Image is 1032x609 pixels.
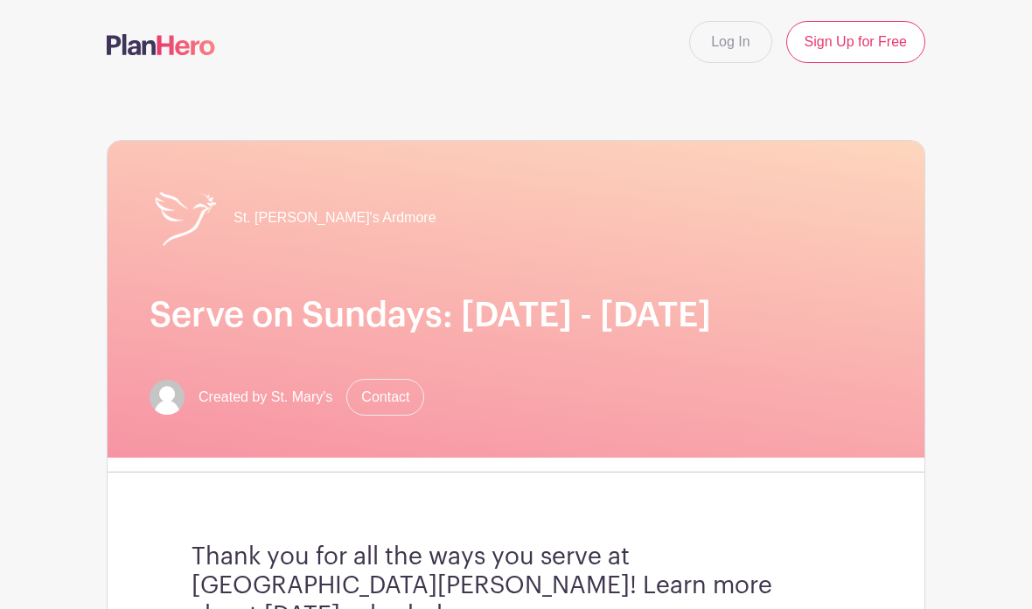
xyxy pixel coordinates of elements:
[150,295,882,337] h1: Serve on Sundays: [DATE] - [DATE]
[150,380,185,415] img: default-ce2991bfa6775e67f084385cd625a349d9dcbb7a52a09fb2fda1e96e2d18dcdb.png
[107,34,215,55] img: logo-507f7623f17ff9eddc593b1ce0a138ce2505c220e1c5a4e2b4648c50719b7d32.svg
[786,21,925,63] a: Sign Up for Free
[689,21,771,63] a: Log In
[346,379,424,416] a: Contact
[150,183,220,253] img: St_Marys_Logo_White.png
[234,207,436,228] span: St. [PERSON_NAME]'s Ardmore
[199,387,332,408] span: Created by St. Mary's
